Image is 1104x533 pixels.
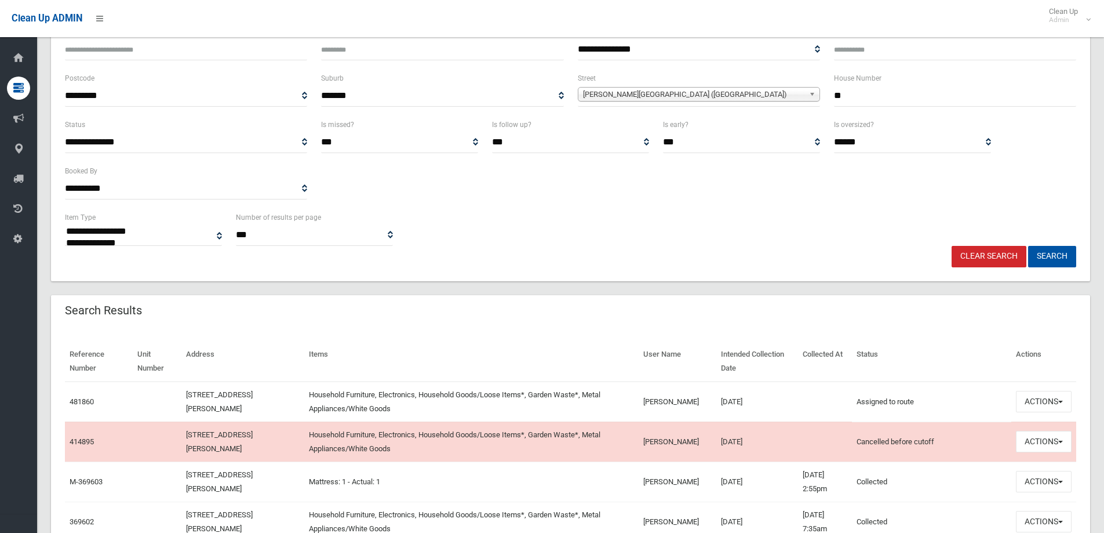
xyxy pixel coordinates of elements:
td: [DATE] [716,462,798,502]
button: Actions [1016,391,1072,412]
a: 369602 [70,517,94,526]
label: Is missed? [321,118,354,131]
a: [STREET_ADDRESS][PERSON_NAME] [186,470,253,493]
button: Actions [1016,471,1072,492]
label: Is follow up? [492,118,531,131]
th: Unit Number [133,342,181,382]
label: Status [65,118,85,131]
a: [STREET_ADDRESS][PERSON_NAME] [186,510,253,533]
td: [PERSON_NAME] [639,462,716,502]
label: Is early? [663,118,688,131]
td: Collected [852,462,1011,502]
td: Household Furniture, Electronics, Household Goods/Loose Items*, Garden Waste*, Metal Appliances/W... [304,422,639,462]
span: [PERSON_NAME][GEOGRAPHIC_DATA] ([GEOGRAPHIC_DATA]) [583,88,804,101]
a: [STREET_ADDRESS][PERSON_NAME] [186,390,253,413]
th: Reference Number [65,342,133,382]
th: Actions [1011,342,1076,382]
td: Household Furniture, Electronics, Household Goods/Loose Items*, Garden Waste*, Metal Appliances/W... [304,382,639,422]
label: Item Type [65,211,96,224]
button: Actions [1016,431,1072,452]
th: Collected At [798,342,852,382]
label: Suburb [321,72,344,85]
td: [DATE] 2:55pm [798,462,852,502]
span: Clean Up [1043,7,1090,24]
button: Search [1028,246,1076,267]
button: Actions [1016,511,1072,532]
label: Booked By [65,165,97,177]
th: Items [304,342,639,382]
label: House Number [834,72,881,85]
td: Mattress: 1 - Actual: 1 [304,462,639,502]
label: Postcode [65,72,94,85]
th: Status [852,342,1011,382]
a: M-369603 [70,477,103,486]
th: Address [181,342,304,382]
td: Cancelled before cutoff [852,422,1011,462]
td: [PERSON_NAME] [639,382,716,422]
a: [STREET_ADDRESS][PERSON_NAME] [186,430,253,453]
td: [PERSON_NAME] [639,422,716,462]
td: [DATE] [716,422,798,462]
label: Is oversized? [834,118,874,131]
a: Clear Search [952,246,1026,267]
a: 414895 [70,437,94,446]
td: Assigned to route [852,382,1011,422]
th: User Name [639,342,716,382]
th: Intended Collection Date [716,342,798,382]
a: 481860 [70,397,94,406]
label: Street [578,72,596,85]
label: Number of results per page [236,211,321,224]
span: Clean Up ADMIN [12,13,82,24]
header: Search Results [51,299,156,322]
small: Admin [1049,16,1078,24]
td: [DATE] [716,382,798,422]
